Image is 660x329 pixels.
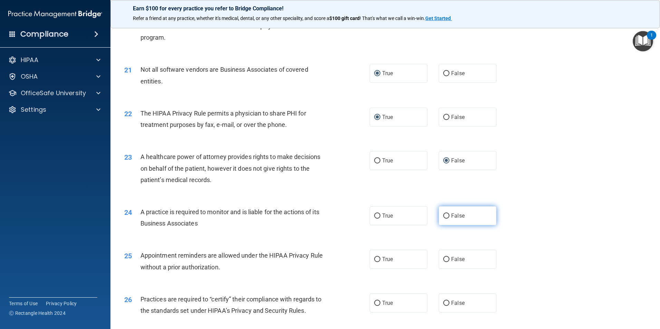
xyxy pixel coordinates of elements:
[140,208,319,227] span: A practice is required to monitor and is liable for the actions of its Business Associates
[21,89,86,97] p: OfficeSafe University
[382,157,393,164] span: True
[8,106,100,114] a: Settings
[20,29,68,39] h4: Compliance
[21,72,38,81] p: OSHA
[8,56,100,64] a: HIPAA
[124,153,132,161] span: 23
[451,300,465,306] span: False
[443,158,449,163] input: False
[124,252,132,260] span: 25
[451,157,465,164] span: False
[425,16,451,21] strong: Get Started
[140,153,320,183] span: A healthcare power of attorney provides rights to make decisions on behalf of the patient, howeve...
[9,310,66,317] span: Ⓒ Rectangle Health 2024
[124,296,132,304] span: 26
[9,300,38,307] a: Terms of Use
[374,213,380,219] input: True
[374,301,380,306] input: True
[140,252,323,270] span: Appointment reminders are allowed under the HIPAA Privacy Rule without a prior authorization.
[425,16,452,21] a: Get Started
[382,114,393,120] span: True
[360,16,425,21] span: ! That's what we call a win-win.
[329,16,360,21] strong: $100 gift card
[374,71,380,76] input: True
[374,115,380,120] input: True
[133,5,638,12] p: Earn $100 for every practice you refer to Bridge Compliance!
[8,89,100,97] a: OfficeSafe University
[133,16,329,21] span: Refer a friend at any practice, whether it's medical, dental, or any other speciality, and score a
[382,212,393,219] span: True
[650,35,653,44] div: 1
[8,7,102,21] img: PMB logo
[140,110,306,128] span: The HIPAA Privacy Rule permits a physician to share PHI for treatment purposes by fax, e-mail, or...
[124,110,132,118] span: 22
[451,212,465,219] span: False
[443,301,449,306] input: False
[140,296,322,314] span: Practices are required to “certify” their compliance with regards to the standards set under HIPA...
[382,256,393,262] span: True
[21,56,38,64] p: HIPAA
[46,300,77,307] a: Privacy Policy
[382,70,393,77] span: True
[443,115,449,120] input: False
[443,213,449,219] input: False
[124,66,132,74] span: 21
[124,208,132,217] span: 24
[633,31,653,51] button: Open Resource Center, 1 new notification
[443,71,449,76] input: False
[8,72,100,81] a: OSHA
[374,257,380,262] input: True
[382,300,393,306] span: True
[140,66,308,84] span: Not all software vendors are Business Associates of covered entities.
[374,158,380,163] input: True
[451,256,465,262] span: False
[21,106,46,114] p: Settings
[451,114,465,120] span: False
[451,70,465,77] span: False
[443,257,449,262] input: False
